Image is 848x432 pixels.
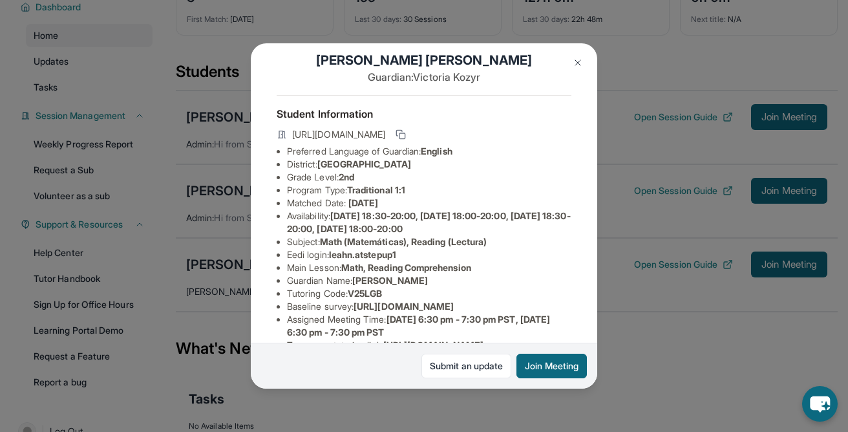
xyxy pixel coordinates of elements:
[287,210,571,235] li: Availability:
[277,106,571,122] h4: Student Information
[287,197,571,210] li: Matched Date:
[287,313,571,339] li: Assigned Meeting Time :
[292,128,385,141] span: [URL][DOMAIN_NAME]
[421,146,452,157] span: English
[516,354,587,378] button: Join Meeting
[287,261,571,274] li: Main Lesson :
[287,300,571,313] li: Baseline survey :
[287,339,571,352] li: Temporary tutoring link :
[277,51,571,69] h1: [PERSON_NAME] [PERSON_NAME]
[348,288,382,299] span: V25LGB
[348,197,378,208] span: [DATE]
[287,248,571,261] li: Eedi login :
[347,184,405,195] span: Traditional 1:1
[421,354,511,378] a: Submit an update
[339,171,354,182] span: 2nd
[317,158,411,169] span: [GEOGRAPHIC_DATA]
[802,386,838,422] button: chat-button
[354,301,454,312] span: [URL][DOMAIN_NAME]
[352,275,428,286] span: [PERSON_NAME]
[320,236,487,247] span: Math (Matemáticas), Reading (Lectura)
[341,262,471,273] span: Math, Reading Comprehension
[573,58,583,68] img: Close Icon
[287,287,571,300] li: Tutoring Code :
[287,274,571,287] li: Guardian Name :
[287,171,571,184] li: Grade Level:
[287,314,550,338] span: [DATE] 6:30 pm - 7:30 pm PST, [DATE] 6:30 pm - 7:30 pm PST
[287,235,571,248] li: Subject :
[287,158,571,171] li: District:
[287,184,571,197] li: Program Type:
[329,249,396,260] span: leahn.atstepup1
[287,145,571,158] li: Preferred Language of Guardian:
[277,69,571,85] p: Guardian: Victoria Kozyr
[287,210,571,234] span: [DATE] 18:30-20:00, [DATE] 18:00-20:00, [DATE] 18:30-20:00, [DATE] 18:00-20:00
[383,340,483,351] span: [URL][DOMAIN_NAME]
[393,127,408,142] button: Copy link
